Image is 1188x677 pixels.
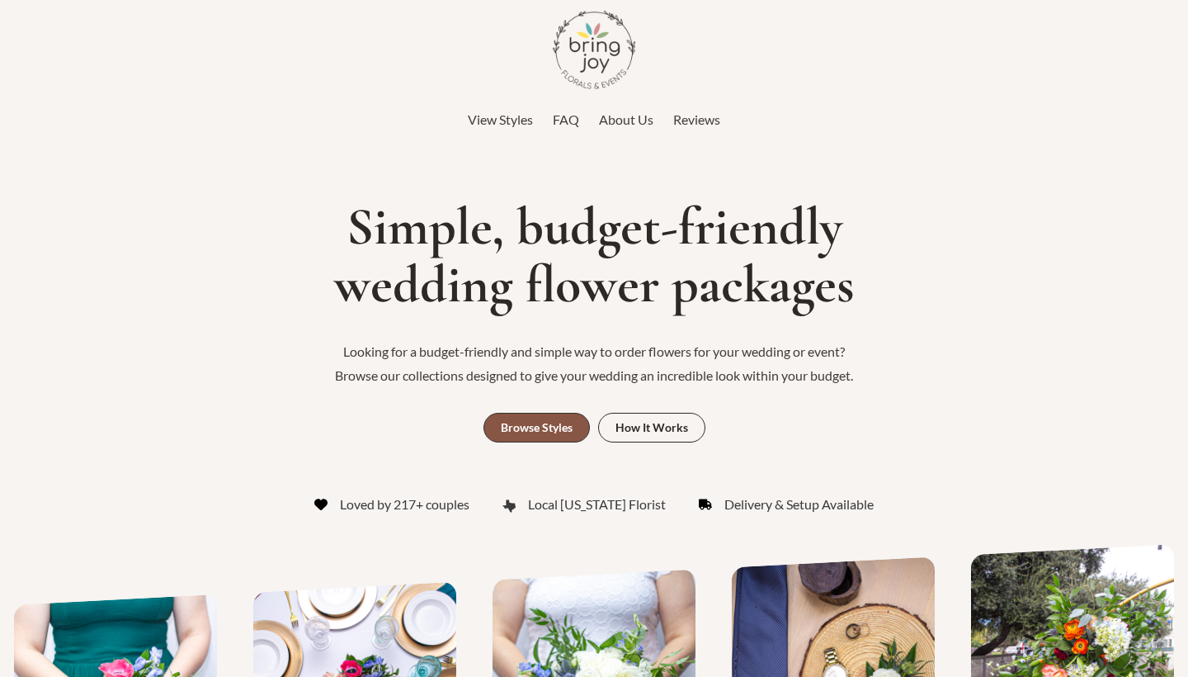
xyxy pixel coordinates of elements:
[468,107,533,132] a: View Styles
[598,413,705,443] a: How It Works
[99,107,1089,132] nav: Top Header Menu
[528,492,666,517] span: Local [US_STATE] Florist
[673,111,720,127] span: Reviews
[599,107,653,132] a: About Us
[724,492,874,517] span: Delivery & Setup Available
[599,111,653,127] span: About Us
[468,111,533,127] span: View Styles
[615,422,688,433] div: How It Works
[340,492,469,517] span: Loved by 217+ couples
[553,107,579,132] a: FAQ
[553,111,579,127] span: FAQ
[673,107,720,132] a: Reviews
[501,422,573,433] div: Browse Styles
[8,198,1180,315] h1: Simple, budget-friendly wedding flower packages
[322,339,866,388] p: Looking for a budget-friendly and simple way to order flowers for your wedding or event? Browse o...
[483,413,590,443] a: Browse Styles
